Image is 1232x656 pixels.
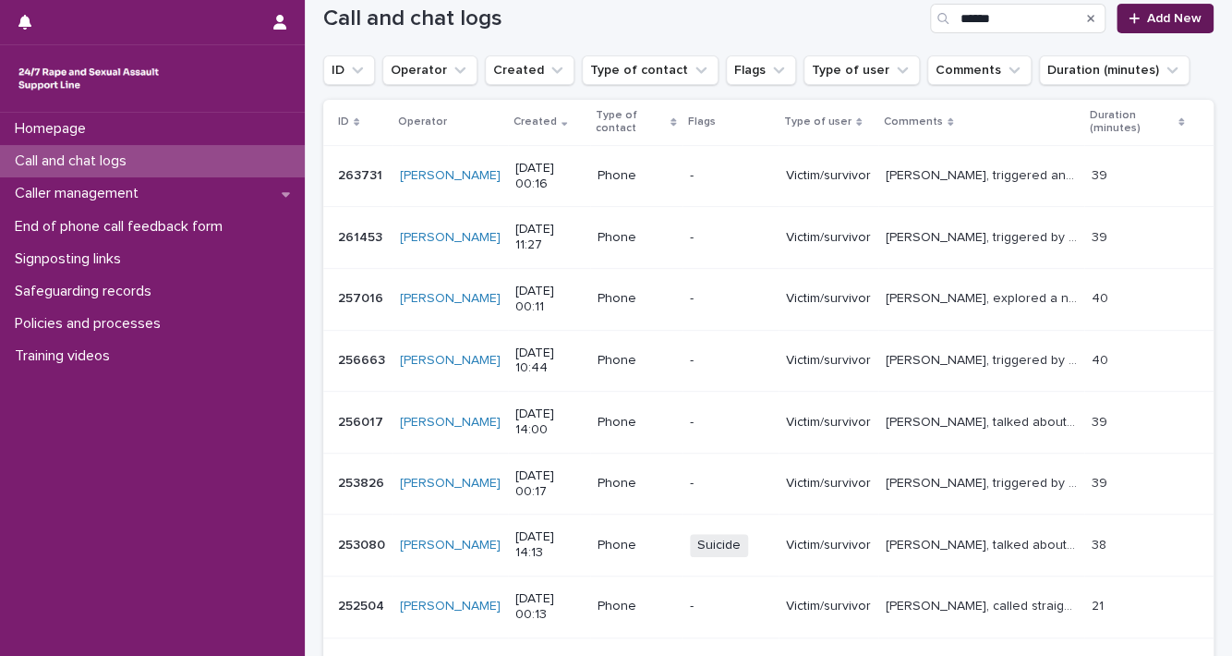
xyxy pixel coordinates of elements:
p: 39 [1092,164,1111,184]
p: 39 [1092,411,1111,431]
p: Phone [598,599,675,614]
p: - [690,230,771,246]
p: Louise, triggered by various incidents on holiday, we talked about how she was feeling and had co... [886,226,1081,246]
p: - [690,291,771,307]
button: Duration (minutes) [1039,55,1190,85]
span: Add New [1147,12,1202,25]
p: Victim/survivor [786,353,871,369]
a: [PERSON_NAME] [400,476,501,492]
p: Louise, explored a number of memories and feelings related to her childhood, I supported her duri... [886,287,1081,307]
a: [PERSON_NAME] [400,291,501,307]
p: Comments [884,112,943,132]
p: - [690,476,771,492]
p: 39 [1092,472,1111,492]
p: End of phone call feedback form [7,218,237,236]
p: Duration (minutes) [1090,105,1174,140]
p: 263731 [338,164,386,184]
p: Call and chat logs [7,152,141,170]
tr: 257016257016 [PERSON_NAME] [DATE] 00:11Phone-Victim/survivor[PERSON_NAME], explored a number of m... [323,268,1214,330]
p: Phone [598,168,675,184]
p: Louise, triggered by anniversary of father's death. Shared multiple incidents of CSA and CSE as w... [886,349,1081,369]
h1: Call and chat logs [323,6,923,32]
tr: 253080253080 [PERSON_NAME] [DATE] 14:13PhoneSuicideVictim/survivor[PERSON_NAME], talked about dre... [323,515,1214,577]
p: Victim/survivor [786,599,871,614]
p: 40 [1092,349,1112,369]
p: [DATE] 14:00 [515,407,583,438]
p: Type of contact [596,105,666,140]
p: 21 [1092,595,1107,614]
p: Created [513,112,557,132]
a: Add New [1117,4,1214,33]
p: Louise, talked about the impact previous CSA/ SV has had on sexual intimacy, we explored the comp... [886,411,1081,431]
p: Phone [598,538,675,553]
p: 39 [1092,226,1111,246]
tr: 256663256663 [PERSON_NAME] [DATE] 10:44Phone-Victim/survivor[PERSON_NAME], triggered by anniversa... [323,330,1214,392]
p: Victim/survivor [786,168,871,184]
tr: 263731263731 [PERSON_NAME] [DATE] 00:16Phone-Victim/survivor[PERSON_NAME], triggered and disclose... [323,145,1214,207]
p: 38 [1092,534,1110,553]
p: Louise, called straight back, is disassociating to cope, we sat with silence but Lousie was distr... [886,595,1081,614]
button: Type of user [803,55,920,85]
p: Louise, triggered by conversation at the weekend, feeling the impact of the abuse on familial rel... [886,472,1081,492]
p: Type of user [784,112,852,132]
p: 256663 [338,349,389,369]
img: rhQMoQhaT3yELyF149Cw [15,60,163,97]
p: Signposting links [7,250,136,268]
tr: 252504252504 [PERSON_NAME] [DATE] 00:13Phone-Victim/survivor[PERSON_NAME], called straight back, ... [323,576,1214,638]
p: Phone [598,415,675,431]
p: Flags [688,112,716,132]
p: Policies and processes [7,315,175,333]
p: Safeguarding records [7,283,166,300]
button: Comments [927,55,1032,85]
a: [PERSON_NAME] [400,168,501,184]
p: ID [338,112,349,132]
p: [DATE] 11:27 [515,222,583,253]
p: - [690,599,771,614]
p: 253080 [338,534,389,553]
p: [DATE] 10:44 [515,346,583,377]
p: Homepage [7,120,101,138]
p: Phone [598,291,675,307]
p: Caller management [7,185,153,202]
p: Operator [398,112,447,132]
p: 256017 [338,411,387,431]
button: ID [323,55,375,85]
p: - [690,353,771,369]
p: Victim/survivor [786,476,871,492]
span: Suicide [690,534,748,557]
p: Training videos [7,347,125,365]
p: Victim/survivor [786,230,871,246]
p: [DATE] 00:16 [515,161,583,192]
p: - [690,168,771,184]
p: 257016 [338,287,387,307]
button: Type of contact [582,55,719,85]
p: Victim/survivor [786,415,871,431]
a: [PERSON_NAME] [400,415,501,431]
tr: 253826253826 [PERSON_NAME] [DATE] 00:17Phone-Victim/survivor[PERSON_NAME], triggered by conversat... [323,453,1214,515]
p: 253826 [338,472,388,492]
p: Victim/survivor [786,291,871,307]
tr: 261453261453 [PERSON_NAME] [DATE] 11:27Phone-Victim/survivor[PERSON_NAME], triggered by various i... [323,207,1214,269]
p: [DATE] 00:13 [515,591,583,623]
p: 261453 [338,226,386,246]
p: Louise, talked about dreams she is having, we explored the themes between the current abuse and C... [886,534,1081,553]
p: Louise, triggered and disclosed rape by BF when she was 17. We explored how L was feeling, she wa... [886,164,1081,184]
p: Phone [598,230,675,246]
p: Phone [598,353,675,369]
p: Phone [598,476,675,492]
p: 40 [1092,287,1112,307]
tr: 256017256017 [PERSON_NAME] [DATE] 14:00Phone-Victim/survivor[PERSON_NAME], talked about the impac... [323,392,1214,454]
p: - [690,415,771,431]
p: 252504 [338,595,388,614]
p: [DATE] 00:17 [515,468,583,500]
a: [PERSON_NAME] [400,538,501,553]
p: Victim/survivor [786,538,871,553]
a: [PERSON_NAME] [400,599,501,614]
p: [DATE] 14:13 [515,529,583,561]
input: Search [930,4,1105,33]
button: Operator [382,55,477,85]
button: Created [485,55,574,85]
p: [DATE] 00:11 [515,284,583,315]
a: [PERSON_NAME] [400,230,501,246]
